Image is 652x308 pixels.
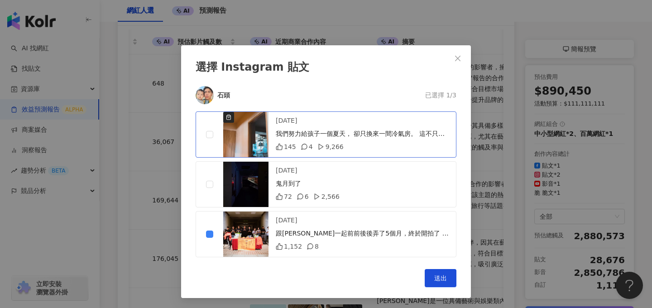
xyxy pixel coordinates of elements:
img: post-image [223,112,268,157]
img: post-image [223,162,268,207]
div: [DATE] [276,215,449,225]
div: 已選擇 1/3 [425,90,456,100]
div: 72 [276,192,292,202]
div: 6 [297,192,309,202]
div: 8 [307,241,319,251]
div: [DATE] [276,115,449,125]
div: 4 [301,142,313,152]
div: [DATE] [276,165,449,175]
button: Close [449,49,467,67]
div: 1,152 [276,241,302,251]
div: 選擇 Instagram 貼文 [196,60,456,75]
div: 2,566 [313,192,340,202]
span: 送出 [434,274,447,282]
img: KOL Avatar [196,86,214,104]
div: 145 [276,142,296,152]
div: 石頭 [217,91,230,100]
img: post-image [223,212,268,257]
div: 9,266 [317,142,344,152]
button: 送出 [425,269,456,287]
span: close [454,55,461,62]
div: 跟[PERSON_NAME]一起前前後後弄了5個月，終於開拍了 當初取這個片名只是覺得好玩 結果沒想到越接近拍攝日就越呼應這個片名😂 組內還在講都是這個片名有問題 反正謝謝先一口氣就先挺的演員及... [276,229,449,238]
div: 我們努力給孩子一個夏天， 卻只換來一間冷氣房。 這不只是天氣太熱，是「童年正在被奪走」 一起來集氣投稿 [URL][DOMAIN_NAME] #hahahot #綠色和平 [276,129,449,138]
div: 鬼月到了 [276,179,449,188]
